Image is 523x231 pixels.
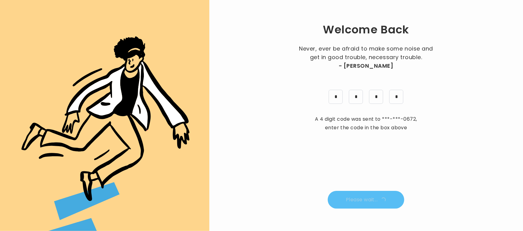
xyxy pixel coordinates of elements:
input: pin [349,90,363,104]
input: pin [369,90,383,104]
p: A 4 digit code was sent to , enter the code in the box above [312,115,420,132]
button: Please wait... [328,191,404,209]
p: Never, ever be afraid to make some noise and get in good trouble, necessary trouble. [297,44,435,70]
input: pin [329,90,343,104]
input: pin [389,90,403,104]
h1: Welcome Back [323,22,409,37]
span: - [PERSON_NAME] [339,62,394,70]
